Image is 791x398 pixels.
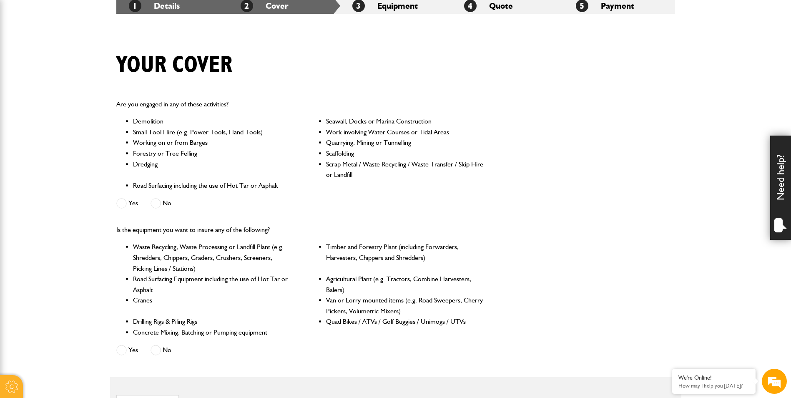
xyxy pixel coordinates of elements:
[678,374,749,381] div: We're Online!
[151,345,171,355] label: No
[151,198,171,209] label: No
[678,383,749,389] p: How may I help you today?
[326,159,484,180] li: Scrap Metal / Waste Recycling / Waste Transfer / Skip Hire or Landfill
[116,224,485,235] p: Is the equipment you want to insure any of the following?
[133,148,291,159] li: Forestry or Tree Felling
[133,127,291,138] li: Small Tool Hire (e.g. Power Tools, Hand Tools)
[129,1,180,11] a: 1Details
[133,116,291,127] li: Demolition
[770,136,791,240] div: Need help?
[326,316,484,327] li: Quad Bikes / ATVs / Golf Buggies / Unimogs / UTVs
[326,274,484,295] li: Agricultural Plant (e.g. Tractors, Combine Harvesters, Balers)
[133,327,291,338] li: Concrete Mixing, Batching or Pumping equipment
[326,242,484,274] li: Timber and Forestry Plant (including Forwarders, Harvesters, Chippers and Shredders)
[326,295,484,316] li: Van or Lorry-mounted items (e.g. Road Sweepers, Cherry Pickers, Volumetric Mixers)
[133,180,291,191] li: Road Surfacing including the use of Hot Tar or Asphalt
[116,198,138,209] label: Yes
[116,345,138,355] label: Yes
[133,316,291,327] li: Drilling Rigs & Piling Rigs
[133,295,291,316] li: Cranes
[133,242,291,274] li: Waste Recycling, Waste Processing or Landfill Plant (e.g. Shredders, Chippers, Graders, Crushers,...
[116,99,485,110] p: Are you engaged in any of these activities?
[116,51,232,79] h1: Your cover
[326,137,484,148] li: Quarrying, Mining or Tunnelling
[326,148,484,159] li: Scaffolding
[133,159,291,180] li: Dredging
[326,116,484,127] li: Seawall, Docks or Marina Construction
[133,274,291,295] li: Road Surfacing Equipment including the use of Hot Tar or Asphalt
[133,137,291,148] li: Working on or from Barges
[326,127,484,138] li: Work involving Water Courses or Tidal Areas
